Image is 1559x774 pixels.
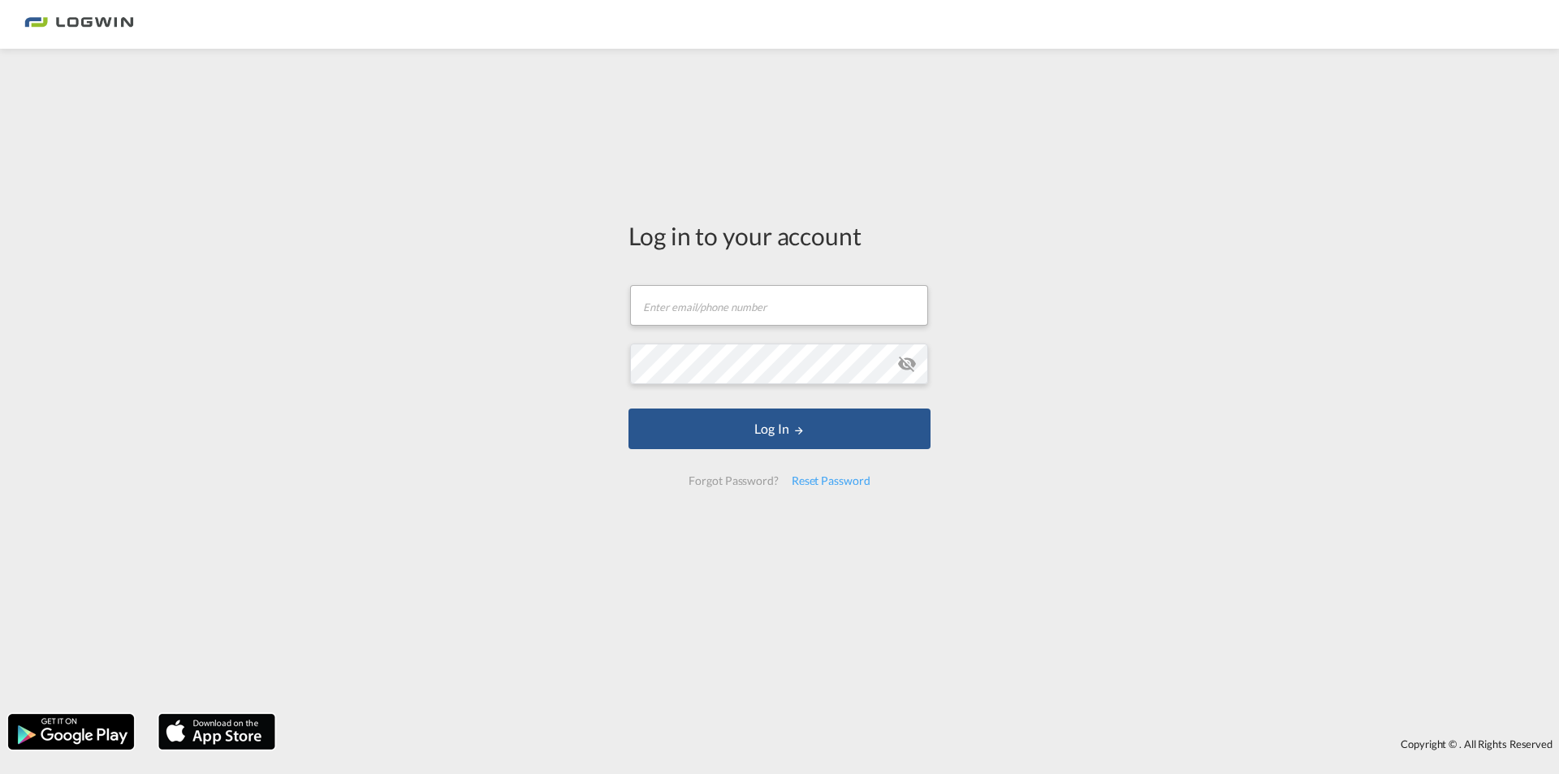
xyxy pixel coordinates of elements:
[785,466,877,495] div: Reset Password
[630,285,928,326] input: Enter email/phone number
[24,6,134,43] img: bc73a0e0d8c111efacd525e4c8ad7d32.png
[157,712,277,751] img: apple.png
[682,466,784,495] div: Forgot Password?
[283,730,1559,758] div: Copyright © . All Rights Reserved
[628,409,931,449] button: LOGIN
[6,712,136,751] img: google.png
[897,354,917,374] md-icon: icon-eye-off
[628,218,931,253] div: Log in to your account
